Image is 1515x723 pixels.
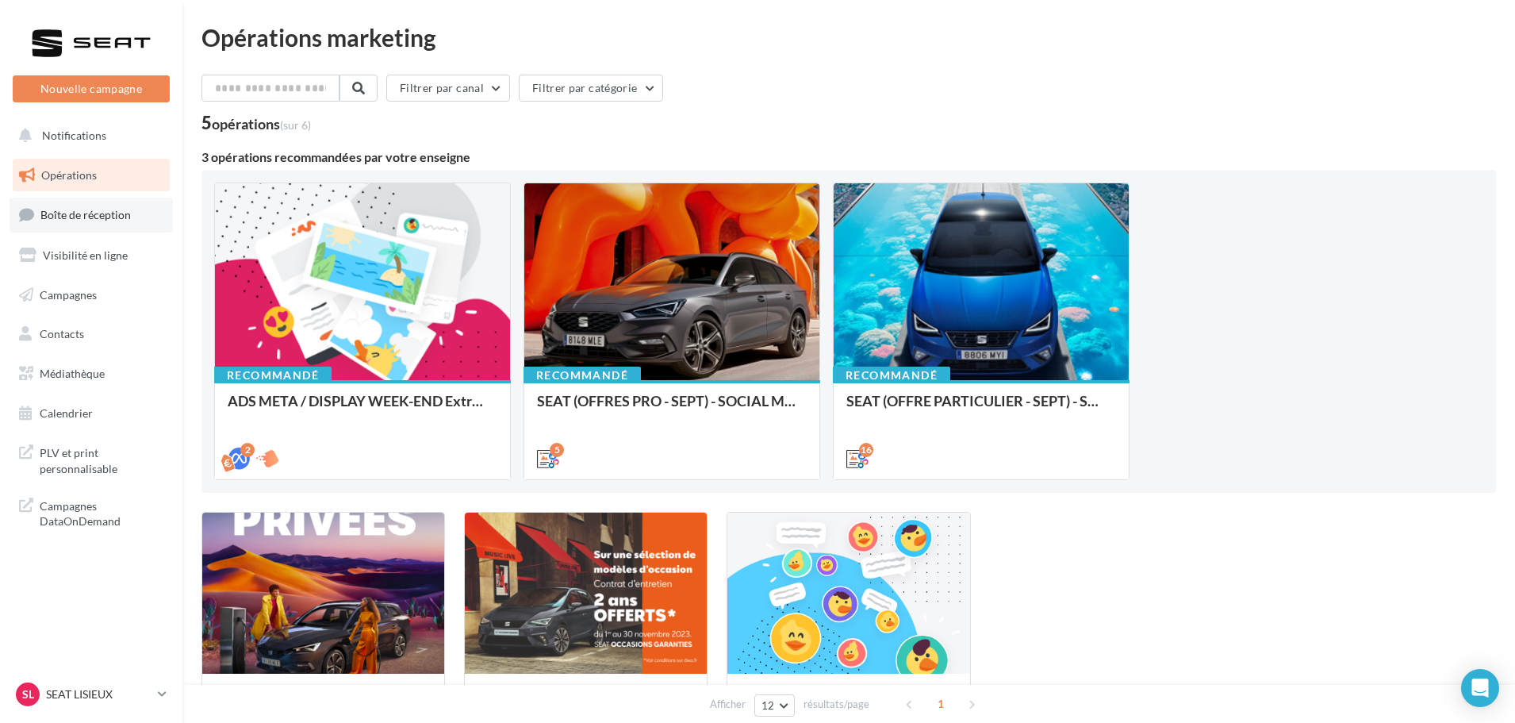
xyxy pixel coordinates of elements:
[201,151,1496,163] div: 3 opérations recommandées par votre enseigne
[40,287,97,301] span: Campagnes
[201,25,1496,49] div: Opérations marketing
[43,248,128,262] span: Visibilité en ligne
[40,442,163,476] span: PLV et print personnalisable
[10,119,167,152] button: Notifications
[40,327,84,340] span: Contacts
[10,357,173,390] a: Médiathèque
[13,75,170,102] button: Nouvelle campagne
[42,129,106,142] span: Notifications
[46,686,151,702] p: SEAT LISIEUX
[550,443,564,457] div: 5
[240,443,255,457] div: 2
[524,367,641,384] div: Recommandé
[928,691,953,717] span: 1
[212,117,311,131] div: opérations
[22,686,34,702] span: SL
[10,317,173,351] a: Contacts
[846,393,1116,425] div: SEAT (OFFRE PARTICULIER - SEPT) - SOCIAL MEDIA
[537,393,807,425] div: SEAT (OFFRES PRO - SEPT) - SOCIAL MEDIA
[280,118,311,132] span: (sur 6)
[40,406,93,420] span: Calendrier
[710,697,746,712] span: Afficher
[1461,669,1499,707] div: Open Intercom Messenger
[228,393,497,425] div: ADS META / DISPLAY WEEK-END Extraordinaire (JPO) Septembre 2025
[519,75,663,102] button: Filtrer par catégorie
[386,75,510,102] button: Filtrer par canal
[201,114,311,132] div: 5
[10,198,173,232] a: Boîte de réception
[10,159,173,192] a: Opérations
[13,679,170,710] a: SL SEAT LISIEUX
[804,697,869,712] span: résultats/page
[754,694,795,717] button: 12
[859,443,873,457] div: 16
[10,397,173,430] a: Calendrier
[10,239,173,272] a: Visibilité en ligne
[761,699,775,712] span: 12
[833,367,950,384] div: Recommandé
[41,168,97,182] span: Opérations
[40,367,105,380] span: Médiathèque
[10,279,173,312] a: Campagnes
[40,495,163,529] span: Campagnes DataOnDemand
[10,489,173,536] a: Campagnes DataOnDemand
[10,436,173,483] a: PLV et print personnalisable
[214,367,332,384] div: Recommandé
[40,208,131,221] span: Boîte de réception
